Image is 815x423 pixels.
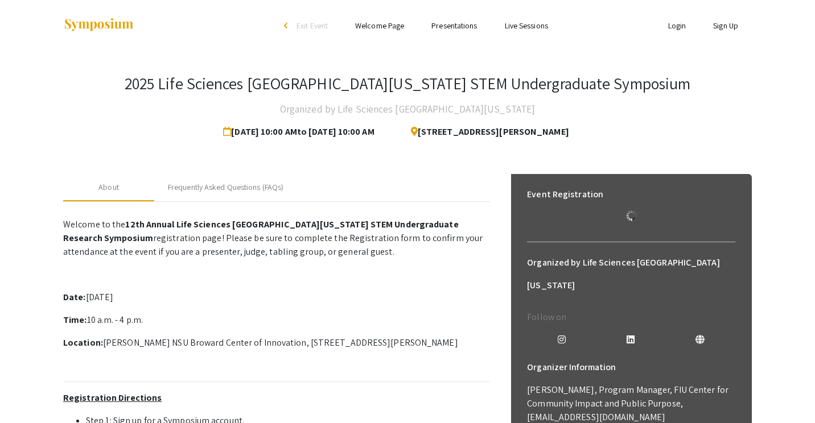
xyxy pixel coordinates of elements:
[63,337,103,349] strong: Location:
[63,218,490,259] p: Welcome to the registration page! Please be sure to complete the Registration form to confirm you...
[63,291,86,303] strong: Date:
[168,181,283,193] div: Frequently Asked Questions (FAQs)
[280,98,535,121] h4: Organized by Life Sciences [GEOGRAPHIC_DATA][US_STATE]
[63,18,134,33] img: Symposium by ForagerOne
[63,336,490,350] p: [PERSON_NAME] NSU Broward Center of Innovation, [STREET_ADDRESS][PERSON_NAME]
[63,314,87,326] strong: Time:
[63,392,162,404] u: Registration Directions
[713,20,738,31] a: Sign Up
[284,22,291,29] div: arrow_back_ios
[98,181,119,193] div: About
[297,20,328,31] span: Exit Event
[668,20,686,31] a: Login
[527,356,735,379] h6: Organizer Information
[125,74,691,93] h3: 2025 Life Sciences [GEOGRAPHIC_DATA][US_STATE] STEM Undergraduate Symposium
[63,218,459,244] strong: 12th Annual Life Sciences [GEOGRAPHIC_DATA][US_STATE] STEM Undergraduate Research Symposium
[402,121,569,143] span: [STREET_ADDRESS][PERSON_NAME]
[505,20,548,31] a: Live Sessions
[63,313,490,327] p: 10 a.m. - 4 p.m.
[527,310,735,324] p: Follow on
[223,121,378,143] span: [DATE] 10:00 AM to [DATE] 10:00 AM
[527,251,735,297] h6: Organized by Life Sciences [GEOGRAPHIC_DATA][US_STATE]
[355,20,404,31] a: Welcome Page
[621,206,641,226] img: Loading
[527,183,603,206] h6: Event Registration
[63,291,490,304] p: [DATE]
[431,20,477,31] a: Presentations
